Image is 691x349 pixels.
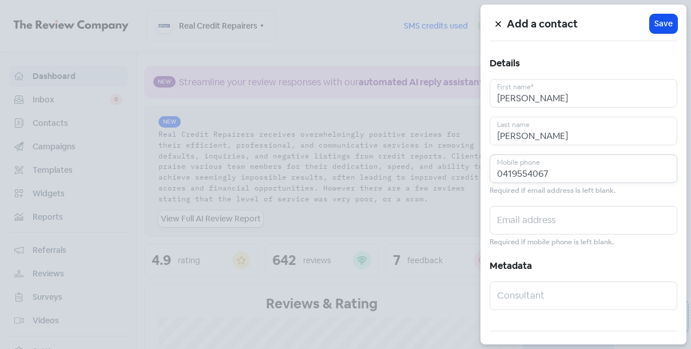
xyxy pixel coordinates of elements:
small: Required if email address is left blank. [490,185,615,196]
span: Save [654,18,673,30]
input: Last name [490,117,677,145]
input: First name [490,79,677,108]
button: Save [650,14,677,33]
h5: Add a contact [507,15,650,33]
input: Consultant [490,281,677,310]
input: Mobile phone [490,154,677,183]
h5: Metadata [490,257,677,275]
input: Email address [490,206,677,235]
h5: Details [490,55,677,72]
small: Required if mobile phone is left blank. [490,237,614,248]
